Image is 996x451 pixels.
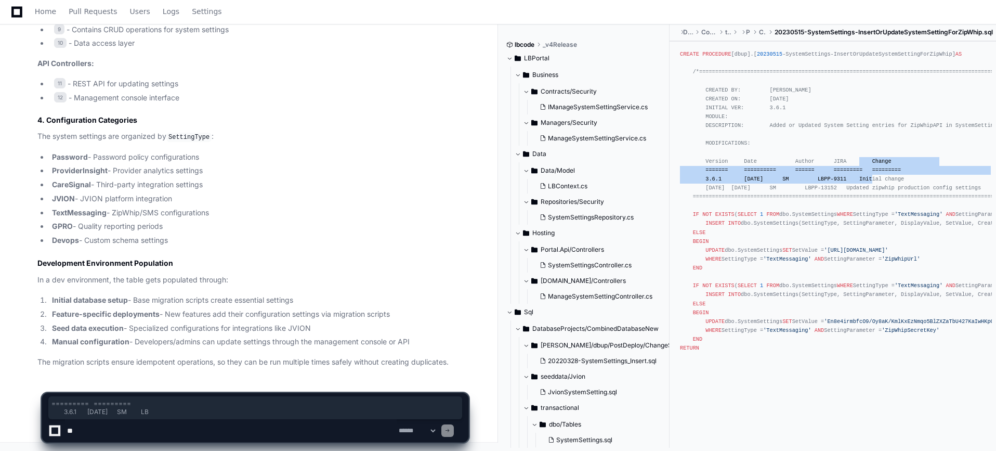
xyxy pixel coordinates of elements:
[49,336,468,348] li: - Developers/admins can update settings through the management console or API
[705,318,725,325] span: UPDATE
[37,356,468,368] p: The migration scripts ensure idempotent operations, so they can be run multiple times safely with...
[541,246,604,254] span: Portal.Api/Controllers
[531,164,538,177] svg: Directory
[52,166,108,175] strong: ProviderInsight
[766,282,779,289] span: FROM
[515,67,662,83] button: Business
[693,282,699,289] span: IF
[759,28,766,36] span: ChangeScripts
[705,247,725,253] span: UPDATE
[705,327,722,333] span: WHERE
[746,28,750,36] span: PostDeploy
[693,229,706,235] span: ELSE
[541,341,678,350] span: [PERSON_NAME]/dbup/PostDeploy/ChangeScripts
[548,213,634,222] span: SystemSettingsRepository.cs
[54,24,64,34] span: 9
[882,256,920,262] span: 'ZipWhipUrl'
[54,92,67,102] span: 12
[531,196,538,208] svg: Directory
[523,114,662,131] button: Managers/Security
[37,274,468,286] p: In a dev environment, the table gets populated through:
[49,165,468,177] li: - Provider analytics settings
[815,256,824,262] span: AND
[702,211,712,217] span: NOT
[37,258,468,268] h2: Development Environment Population
[548,103,648,111] span: IManageSystemSettingService.cs
[52,295,128,304] strong: Initial database setup
[766,211,779,217] span: FROM
[541,87,597,96] span: Contracts/Security
[837,211,853,217] span: WHERE
[52,337,129,346] strong: Manual configuration
[680,345,699,351] span: RETURN
[760,282,763,289] span: 1
[715,282,735,289] span: EXISTS
[163,8,179,15] span: Logs
[49,78,468,90] li: - REST API for updating settings
[693,310,709,316] span: BEGIN
[532,150,546,158] span: Data
[535,179,656,194] button: LBContext.cs
[693,238,709,244] span: BEGIN
[49,294,468,306] li: - Base migration scripts create essential settings
[531,85,538,98] svg: Directory
[757,51,782,57] span: 20230515
[54,38,67,48] span: 10
[515,41,534,49] span: lbcode
[515,52,521,65] svg: Directory
[49,24,468,36] li: - Contains CRUD operations for system settings
[523,162,662,179] button: Data/Model
[523,323,529,335] svg: Directory
[946,211,955,217] span: AND
[523,241,662,258] button: Portal.Api/Controllers
[535,258,656,273] button: SystemSettingsController.cs
[541,119,597,127] span: Managers/Security
[782,247,792,253] span: SET
[541,372,585,381] span: seeddata/Jvion
[523,148,529,160] svg: Directory
[535,354,672,368] button: 20220328-SystemSettings_Insert.sql
[693,336,702,342] span: END
[35,8,56,15] span: Home
[523,337,678,354] button: [PERSON_NAME]/dbup/PostDeploy/ChangeScripts
[760,211,763,217] span: 1
[49,207,468,219] li: - ZipWhip/SMS configurations
[515,306,521,318] svg: Directory
[49,151,468,163] li: - Password policy configurations
[693,265,702,271] span: END
[702,51,731,57] span: PROCEDURE
[763,327,811,333] span: 'TextMessaging'
[548,292,652,301] span: ManageSystemSettingController.cs
[515,225,662,241] button: Hosting
[37,115,468,125] h3: 4. Configuration Categories
[49,323,468,334] li: - Specialized configurations for integrations like JVION
[49,221,468,233] li: - Quality reporting periods
[515,146,662,162] button: Data
[824,247,888,253] span: '[URL][DOMAIN_NAME]'
[51,400,459,416] span: ========= ========= 3.6.1 [DATE] SM LB
[52,222,73,230] strong: GPRO
[701,28,717,36] span: CombinedDatabaseNew
[548,261,632,269] span: SystemSettingsController.cs
[192,8,221,15] span: Settings
[52,324,124,332] strong: Seed data execution
[523,69,529,81] svg: Directory
[531,117,538,129] svg: Directory
[49,235,468,247] li: - Custom schema settings
[895,282,942,289] span: 'TextMessaging'
[130,8,150,15] span: Users
[763,256,811,262] span: 'TextMessaging'
[882,327,939,333] span: 'ZipWhipSecretKey'
[535,289,656,304] button: ManageSystemSettingController.cs
[523,194,662,210] button: Repositories/Security
[524,54,549,62] span: LBPortal
[535,131,656,146] button: ManageSystemSettingService.cs
[532,325,659,333] span: DatabaseProjects/CombinedDatabaseNew
[52,180,91,189] strong: CareSignal
[895,211,942,217] span: 'TextMessaging'
[37,59,94,68] strong: API Controllers:
[738,211,757,217] span: SELECT
[515,320,670,337] button: DatabaseProjects/CombinedDatabaseNew
[52,236,79,244] strong: Devops
[532,71,558,79] span: Business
